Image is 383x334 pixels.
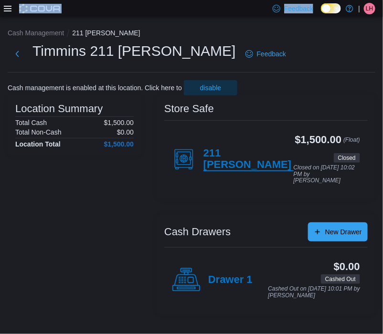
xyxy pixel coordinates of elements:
[104,140,134,148] h4: $1,500.00
[15,103,103,115] h3: Location Summary
[8,28,375,40] nav: An example of EuiBreadcrumbs
[104,119,134,126] p: $1,500.00
[268,286,360,299] p: Cashed Out on [DATE] 10:01 PM by [PERSON_NAME]
[208,274,253,286] h4: Drawer 1
[32,42,236,61] h1: Timmins 211 [PERSON_NAME]
[15,119,47,126] h6: Total Cash
[338,154,356,162] span: Closed
[308,222,368,241] button: New Drawer
[203,147,294,171] h4: 211 [PERSON_NAME]
[8,44,27,63] button: Next
[366,3,373,14] span: LH
[321,3,341,13] input: Dark Mode
[117,128,134,136] p: $0.00
[295,134,342,146] h3: $1,500.00
[343,134,360,151] p: (Float)
[334,153,360,163] span: Closed
[184,80,237,95] button: disable
[242,44,290,63] a: Feedback
[8,29,64,37] button: Cash Management
[15,128,62,136] h6: Total Non-Cash
[294,165,360,184] p: Closed on [DATE] 10:02 PM by [PERSON_NAME]
[8,84,182,92] p: Cash management is enabled at this location. Click here to
[325,275,356,283] span: Cashed Out
[200,83,221,93] span: disable
[325,227,362,237] span: New Drawer
[164,226,231,238] h3: Cash Drawers
[321,274,360,284] span: Cashed Out
[19,4,62,13] img: Cova
[164,103,214,115] h3: Store Safe
[284,4,313,13] span: Feedback
[15,140,61,148] h4: Location Total
[72,29,140,37] button: 211 [PERSON_NAME]
[334,261,360,272] h3: $0.00
[364,3,375,14] div: Landon Hayes
[257,49,286,59] span: Feedback
[358,3,360,14] p: |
